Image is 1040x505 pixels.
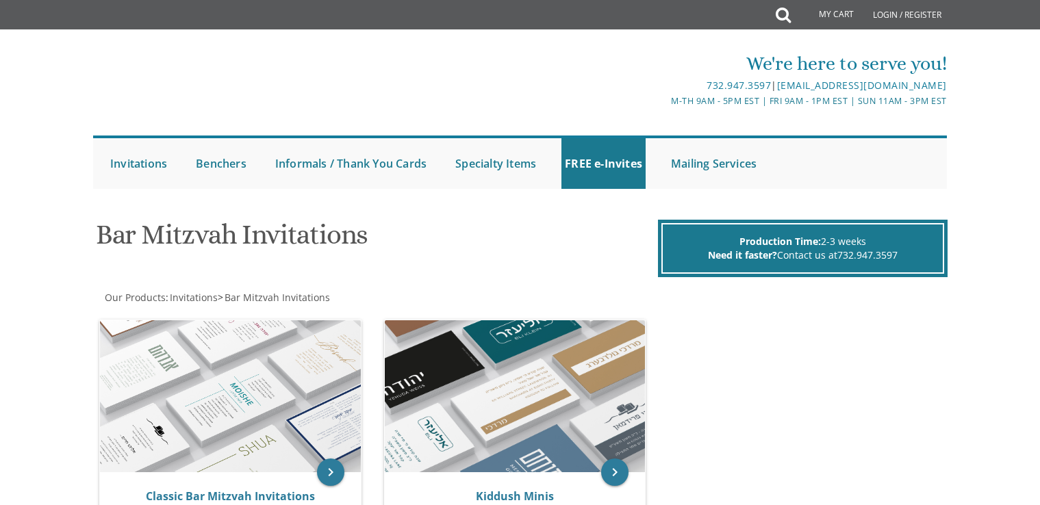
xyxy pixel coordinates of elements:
[225,291,330,304] span: Bar Mitzvah Invitations
[837,248,898,261] a: 732.947.3597
[272,138,430,189] a: Informals / Thank You Cards
[661,223,944,274] div: 2-3 weeks Contact us at
[777,79,947,92] a: [EMAIL_ADDRESS][DOMAIN_NAME]
[317,458,344,486] a: keyboard_arrow_right
[96,220,655,260] h1: Bar Mitzvah Invitations
[100,320,361,472] img: Classic Bar Mitzvah Invitations
[739,235,821,248] span: Production Time:
[192,138,250,189] a: Benchers
[103,291,166,304] a: Our Products
[379,94,947,108] div: M-Th 9am - 5pm EST | Fri 9am - 1pm EST | Sun 11am - 3pm EST
[452,138,540,189] a: Specialty Items
[168,291,218,304] a: Invitations
[107,138,170,189] a: Invitations
[601,458,629,486] a: keyboard_arrow_right
[170,291,218,304] span: Invitations
[385,320,646,472] img: Kiddush Minis
[708,248,777,261] span: Need it faster?
[379,50,947,77] div: We're here to serve you!
[476,489,554,504] a: Kiddush Minis
[223,291,330,304] a: Bar Mitzvah Invitations
[146,489,315,504] a: Classic Bar Mitzvah Invitations
[379,77,947,94] div: |
[668,138,760,189] a: Mailing Services
[218,291,330,304] span: >
[93,291,520,305] div: :
[561,138,646,189] a: FREE e-Invites
[789,1,863,29] a: My Cart
[707,79,771,92] a: 732.947.3597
